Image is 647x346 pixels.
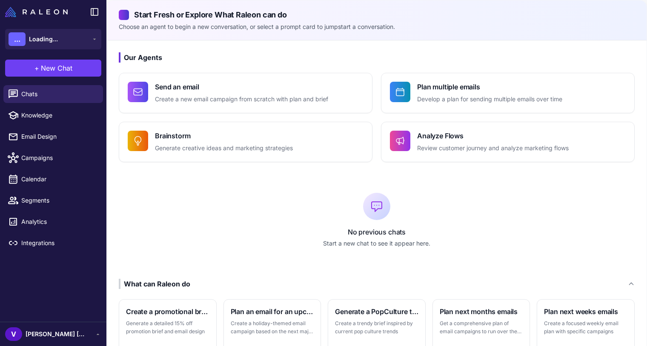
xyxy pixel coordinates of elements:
[119,22,635,31] p: Choose an agent to begin a new conversation, or select a prompt card to jumpstart a conversation.
[21,111,96,120] span: Knowledge
[41,63,72,73] span: New Chat
[126,319,209,336] p: Generate a detailed 15% off promotion brief and email design
[5,7,68,17] img: Raleon Logo
[119,227,635,237] p: No previous chats
[119,73,372,113] button: Send an emailCreate a new email campaign from scratch with plan and brief
[3,85,103,103] a: Chats
[119,9,635,20] h2: Start Fresh or Explore What Raleon can do
[21,132,96,141] span: Email Design
[29,34,58,44] span: Loading...
[119,52,635,63] h3: Our Agents
[381,122,635,162] button: Analyze FlowsReview customer journey and analyze marketing flows
[381,73,635,113] button: Plan multiple emailsDevelop a plan for sending multiple emails over time
[417,143,569,153] p: Review customer journey and analyze marketing flows
[155,94,328,104] p: Create a new email campaign from scratch with plan and brief
[5,7,71,17] a: Raleon Logo
[417,94,562,104] p: Develop a plan for sending multiple emails over time
[126,306,209,317] h3: Create a promotional brief and email
[5,327,22,341] div: V
[544,306,627,317] h3: Plan next weeks emails
[231,306,314,317] h3: Plan an email for an upcoming holiday
[231,319,314,336] p: Create a holiday-themed email campaign based on the next major holiday
[544,319,627,336] p: Create a focused weekly email plan with specific campaigns
[155,82,328,92] h4: Send an email
[9,32,26,46] div: ...
[3,234,103,252] a: Integrations
[3,192,103,209] a: Segments
[21,238,96,248] span: Integrations
[119,239,635,248] p: Start a new chat to see it appear here.
[21,196,96,205] span: Segments
[21,89,96,99] span: Chats
[119,279,190,289] div: What can Raleon do
[119,122,372,162] button: BrainstormGenerate creative ideas and marketing strategies
[155,131,293,141] h4: Brainstorm
[417,82,562,92] h4: Plan multiple emails
[335,319,418,336] p: Create a trendy brief inspired by current pop culture trends
[3,213,103,231] a: Analytics
[26,329,85,339] span: [PERSON_NAME] [PERSON_NAME]
[417,131,569,141] h4: Analyze Flows
[155,143,293,153] p: Generate creative ideas and marketing strategies
[5,29,101,49] button: ...Loading...
[440,306,523,317] h3: Plan next months emails
[440,319,523,336] p: Get a comprehensive plan of email campaigns to run over the next month
[34,63,39,73] span: +
[335,306,418,317] h3: Generate a PopCulture themed brief
[3,106,103,124] a: Knowledge
[21,153,96,163] span: Campaigns
[5,60,101,77] button: +New Chat
[21,174,96,184] span: Calendar
[21,217,96,226] span: Analytics
[3,170,103,188] a: Calendar
[3,128,103,146] a: Email Design
[3,149,103,167] a: Campaigns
